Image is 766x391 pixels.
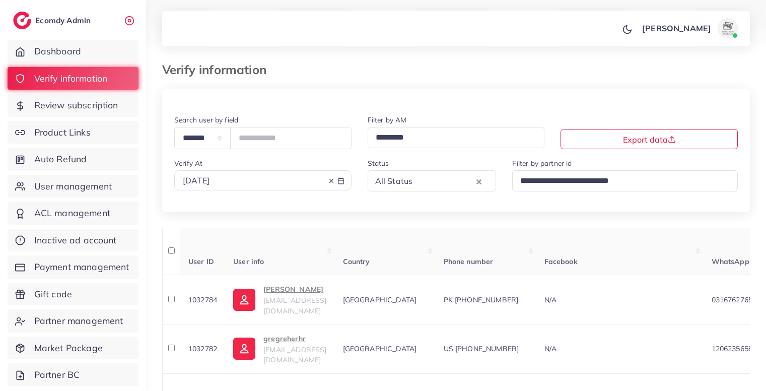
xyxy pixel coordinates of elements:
p: [PERSON_NAME] [263,283,326,295]
span: 03167627655 [712,295,757,304]
a: Payment management [8,255,138,279]
input: Search for option [372,130,532,146]
a: Partner management [8,309,138,333]
a: ACL management [8,202,138,225]
span: N/A [544,295,556,304]
input: Search for option [517,173,725,189]
div: Search for option [368,127,545,148]
span: ACL management [34,207,110,220]
a: logoEcomdy Admin [13,12,93,29]
span: All Status [373,174,415,189]
span: N/A [544,344,556,353]
label: Status [368,158,389,168]
span: US [PHONE_NUMBER] [444,344,519,353]
span: [EMAIL_ADDRESS][DOMAIN_NAME] [263,296,326,315]
a: Inactive ad account [8,229,138,252]
span: Auto Refund [34,153,87,166]
h3: Verify information [162,62,274,77]
input: Search for option [415,173,474,189]
span: [EMAIL_ADDRESS][DOMAIN_NAME] [263,345,326,364]
span: 12062356580 [712,344,757,353]
span: Inactive ad account [34,234,117,247]
span: User management [34,180,112,193]
a: Auto Refund [8,148,138,171]
a: Verify information [8,67,138,90]
img: ic-user-info.36bf1079.svg [233,338,255,360]
a: Product Links [8,121,138,144]
label: Filter by partner id [512,158,572,168]
span: [GEOGRAPHIC_DATA] [343,295,417,304]
a: Review subscription [8,94,138,117]
span: Partner BC [34,368,80,381]
span: Review subscription [34,99,118,112]
a: Partner BC [8,363,138,386]
a: Dashboard [8,40,138,63]
span: [DATE] [183,175,210,185]
span: Country [343,257,370,266]
label: Filter by AM [368,115,407,125]
p: gregreherhr [263,333,326,345]
button: Export data [561,129,738,149]
span: Facebook [544,257,578,266]
p: [PERSON_NAME] [642,22,711,34]
span: Verify information [34,72,108,85]
span: Product Links [34,126,91,139]
span: User ID [188,257,214,266]
span: Market Package [34,342,103,355]
span: [GEOGRAPHIC_DATA] [343,344,417,353]
span: 1032784 [188,295,217,304]
span: 1032782 [188,344,217,353]
a: [PERSON_NAME][EMAIL_ADDRESS][DOMAIN_NAME] [233,283,326,316]
div: Search for option [512,170,738,191]
a: Gift code [8,283,138,306]
a: User management [8,175,138,198]
span: Export data [623,135,676,145]
h2: Ecomdy Admin [35,16,93,25]
span: Gift code [34,288,72,301]
img: logo [13,12,31,29]
span: WhatsApp [712,257,749,266]
span: Phone number [444,257,494,266]
label: Verify At [174,158,202,168]
span: Partner management [34,314,123,328]
a: gregreherhr[EMAIL_ADDRESS][DOMAIN_NAME] [233,333,326,365]
span: User info [233,257,264,266]
span: Dashboard [34,45,81,58]
a: Market Package [8,337,138,360]
button: Clear Selected [476,175,481,187]
img: avatar [718,18,738,38]
a: [PERSON_NAME]avatar [637,18,742,38]
span: PK [PHONE_NUMBER] [444,295,519,304]
span: Payment management [34,260,129,274]
label: Search user by field [174,115,238,125]
img: ic-user-info.36bf1079.svg [233,289,255,311]
div: Search for option [368,170,497,191]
